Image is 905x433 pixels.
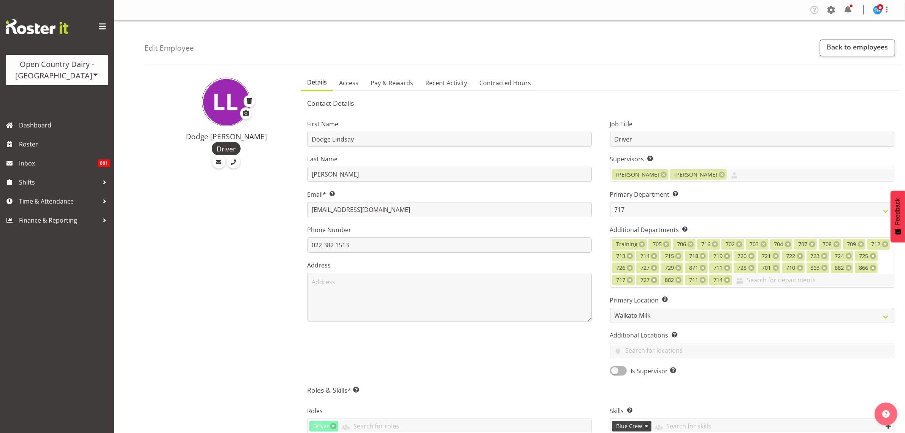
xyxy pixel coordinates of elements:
span: 709 [847,240,856,248]
span: 708 [823,240,832,248]
span: 729 [665,264,674,272]
input: Email Address [307,202,591,217]
span: 720 [738,252,747,260]
span: 710 [786,264,796,272]
label: Additional Locations [610,331,894,340]
a: Call Employee [227,155,240,169]
span: 719 [713,252,723,260]
span: Pay & Rewards [371,78,413,88]
label: Last Name [307,154,591,164]
span: Shifts [19,177,99,188]
img: steve-webb8258.jpg [873,5,882,14]
span: Access [339,78,358,88]
input: Search for skills [651,420,894,432]
label: Primary Department [610,190,894,199]
span: Is Supervisor [627,366,676,376]
span: 727 [640,276,650,284]
button: Feedback - Show survey [891,191,905,242]
input: Search for locations [610,345,894,357]
label: Primary Location [610,296,894,305]
a: Email Employee [212,155,225,169]
span: 711 [689,276,698,284]
span: Inbox [19,158,98,169]
span: Time & Attendance [19,196,99,207]
a: Back to employees [820,40,895,56]
span: 712 [872,240,881,248]
label: Job Title [610,119,894,129]
span: 715 [665,252,674,260]
span: 713 [616,252,625,260]
span: 723 [811,252,820,260]
span: 701 [762,264,771,272]
div: Open Country Dairy - [GEOGRAPHIC_DATA] [13,59,101,81]
span: 706 [677,240,686,248]
span: Feedback [894,198,901,225]
span: 724 [835,252,844,260]
span: 881 [98,159,110,167]
span: 717 [616,276,625,284]
span: Driver [313,422,329,430]
h5: Contact Details [307,99,894,107]
span: 702 [726,240,735,248]
label: Additional Departments [610,225,894,234]
span: Dashboard [19,119,110,131]
span: Contracted Hours [479,78,531,88]
input: Last Name [307,167,591,182]
label: Email* [307,190,591,199]
span: 703 [750,240,759,248]
span: 882 [665,276,674,284]
input: First Name [307,132,591,147]
h4: Dodge [PERSON_NAME] [160,132,292,141]
input: Search for roles [338,420,591,432]
span: Driver [217,144,236,154]
span: [PERSON_NAME] [616,170,659,179]
span: 716 [701,240,710,248]
label: Roles [307,406,591,415]
input: Search for departments [732,274,894,286]
span: Recent Activity [425,78,467,88]
span: 871 [689,264,698,272]
input: Phone Number [307,237,591,253]
span: 726 [616,264,625,272]
img: lindsay-laing8726.jpg [202,78,250,126]
span: Training [616,240,637,248]
span: 727 [640,264,650,272]
label: First Name [307,119,591,129]
span: 711 [713,264,723,272]
img: Rosterit website logo [6,19,68,34]
input: Job Title [610,132,894,147]
span: 882 [835,264,844,272]
span: [PERSON_NAME] [674,170,717,179]
label: Phone Number [307,225,591,234]
span: Details [307,78,327,87]
label: Supervisors [610,154,894,164]
img: help-xxl-2.png [882,410,890,418]
h4: Edit Employee [144,44,194,52]
span: 707 [799,240,808,248]
span: Finance & Reporting [19,215,99,226]
span: 718 [689,252,698,260]
span: 714 [713,276,723,284]
label: Skills [610,406,894,415]
span: 705 [653,240,662,248]
span: 704 [774,240,783,248]
span: 722 [786,252,796,260]
span: 714 [640,252,650,260]
span: 866 [859,264,869,272]
span: 725 [859,252,869,260]
span: 728 [738,264,747,272]
span: 721 [762,252,771,260]
span: Blue Crew [616,422,642,430]
label: Address [307,261,591,270]
h5: Roles & Skills* [307,386,894,394]
span: 863 [811,264,820,272]
span: Roster [19,138,110,150]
